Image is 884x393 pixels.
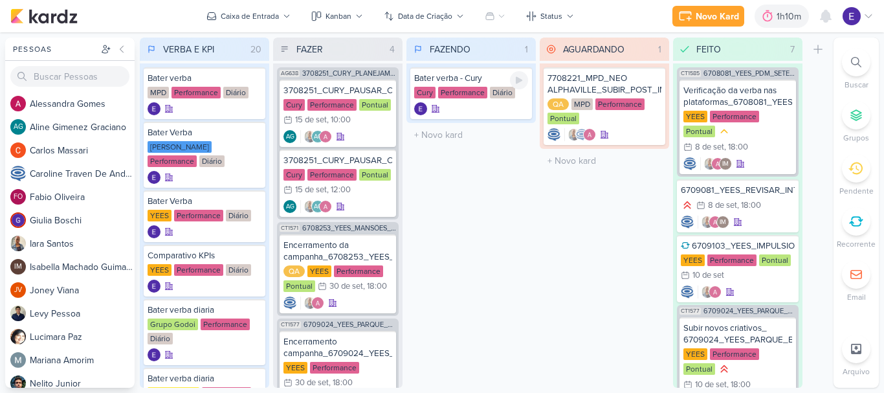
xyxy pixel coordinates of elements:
div: QA [547,98,569,110]
div: Pessoas [10,43,98,55]
div: YEES [148,210,171,221]
div: Aline Gimenez Graciano [283,130,296,143]
div: F a b i o O l i v e i r a [30,190,135,204]
p: JV [14,287,22,294]
div: Prioridade Alta [681,199,694,212]
p: AG [286,134,294,140]
div: Pontual [759,254,791,266]
div: I a r a S a n t o s [30,237,135,251]
span: 6709024_YEES_PARQUE_BUENA_VISTA_NOVA_CAMPANHA_TEASER_META [703,308,796,315]
img: Eduardo Quaresma [148,348,160,361]
div: YEES [683,111,707,122]
div: Performance [334,265,383,277]
div: Encerramento campanha_6709024_YEES_PARQUE_BUENA_VISTA_NOVA_CAMPANHA_TEASER_META [283,336,392,359]
div: L u c i m a r a P a z [30,330,135,344]
img: Alessandra Gomes [709,216,722,229]
button: Novo Kard [672,6,744,27]
div: Criador(a): Aline Gimenez Graciano [283,200,296,213]
div: , 12:00 [327,186,351,194]
img: Iara Santos [304,297,316,309]
div: Verificação da verba nas plataformas_6708081_YEES_PDM_SETEMBRO [683,85,792,108]
img: Eduardo Quaresma [148,225,160,238]
div: Bater verba diaria [148,304,261,316]
div: Criador(a): Eduardo Quaresma [148,171,160,184]
img: Iara Santos [304,130,316,143]
div: , 18:00 [737,201,761,210]
div: 7 [785,43,800,56]
div: Performance [438,87,487,98]
img: Iara Santos [10,236,26,251]
div: Performance [707,254,757,266]
p: Email [847,291,866,303]
div: Isabella Machado Guimarães [716,216,729,229]
div: Isabella Machado Guimarães [719,157,732,170]
div: L e v y P e s s o a [30,307,135,320]
img: Nelito Junior [10,376,26,391]
img: Iara Santos [703,157,716,170]
div: Novo Kard [696,10,739,23]
div: Fabio Oliveira [10,189,26,205]
div: Grupo Godoi [148,319,198,330]
div: Colaboradores: Iara Santos, Caroline Traven De Andrade, Alessandra Gomes [564,128,596,141]
div: YEES [283,362,307,374]
div: Performance [171,87,221,98]
img: Alessandra Gomes [319,200,332,213]
div: Prioridade Média [718,125,731,138]
div: 15 de set [295,116,327,124]
div: Performance [595,98,645,110]
div: Diário [226,264,251,276]
img: Caroline Traven De Andrade [283,297,296,309]
div: 10 de set [695,381,727,389]
div: 1h10m [777,10,805,23]
img: Iara Santos [304,200,316,213]
div: Bater verba - Cury [414,73,528,84]
img: Eduardo Quaresma [843,7,861,25]
div: Prioridade Alta [718,363,731,376]
div: Criador(a): Eduardo Quaresma [148,348,160,361]
img: Eduardo Quaresma [148,280,160,293]
div: Performance [710,111,759,122]
img: Caroline Traven De Andrade [681,216,694,229]
div: Criador(a): Caroline Traven De Andrade [547,128,560,141]
input: + Novo kard [542,152,667,170]
div: 30 de set [329,282,363,291]
div: Diário [226,210,251,221]
span: CT1577 [280,321,301,328]
img: Carlos Massari [10,142,26,158]
div: Bater Verba [148,127,261,139]
div: YEES [681,254,705,266]
div: Cury [283,99,305,111]
div: Performance [174,210,223,221]
div: Criador(a): Eduardo Quaresma [148,280,160,293]
div: A l i n e G i m e n e z G r a c i a n o [30,120,135,134]
div: Criador(a): Eduardo Quaresma [148,102,160,115]
div: Bater Verba [148,196,261,207]
div: , 18:00 [363,282,387,291]
div: Aline Gimenez Graciano [311,130,324,143]
div: 3708251_CURY_PAUSAR_CAMPANHA_DIA"C"_TIKTOK [283,155,392,166]
p: FO [14,194,23,201]
span: 3708251_CURY_PLANEJAMENTO_DIA"C"_SP [302,70,396,77]
img: Caroline Traven De Andrade [683,157,696,170]
div: Diário [199,155,225,167]
img: Alessandra Gomes [711,157,724,170]
div: C a r l o s M a s s a r i [30,144,135,157]
p: AG [14,124,23,131]
img: Iara Santos [568,128,580,141]
div: G i u l i a B o s c h i [30,214,135,227]
p: AG [314,204,322,210]
span: 6708253_YEES_MANSÕES_SUBIR_PEÇAS_CAMPANHA [302,225,396,232]
img: Caroline Traven De Andrade [681,286,694,298]
div: 20 [245,43,267,56]
div: Colaboradores: Iara Santos, Aline Gimenez Graciano, Alessandra Gomes [300,200,332,213]
div: Aline Gimenez Graciano [10,119,26,135]
div: Colaboradores: Iara Santos, Alessandra Gomes [698,286,722,298]
div: Bater verba [148,73,261,84]
p: AG [314,134,322,140]
div: YEES [307,265,331,277]
div: Criador(a): Eduardo Quaresma [148,225,160,238]
div: 3708251_CURY_PAUSAR_CAMPANHA_DIA"C"_META [283,85,392,96]
div: Colaboradores: Iara Santos, Aline Gimenez Graciano, Alessandra Gomes [300,130,332,143]
p: Arquivo [843,366,870,377]
div: 10 de set [692,271,724,280]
